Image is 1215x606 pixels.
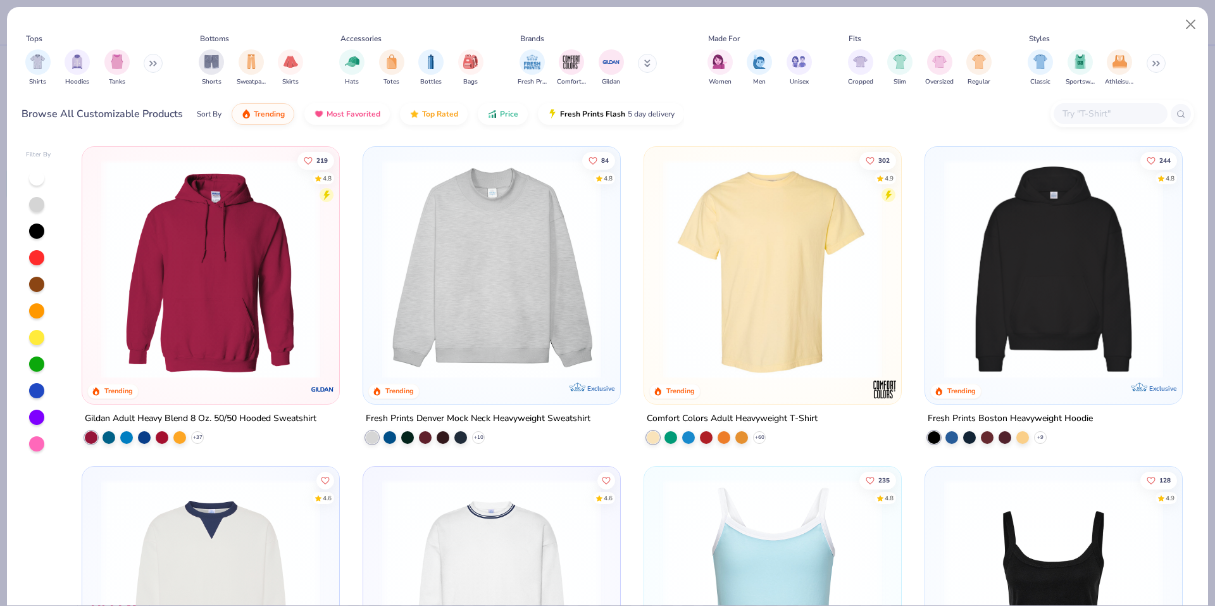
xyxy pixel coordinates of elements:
img: Shirts Image [30,54,45,69]
span: Men [753,77,766,87]
img: Gildan logo [310,377,335,402]
div: filter for Regular [966,49,992,87]
div: 4.9 [885,174,894,183]
span: Tanks [109,77,125,87]
img: Women Image [713,54,727,69]
div: Accessories [340,33,382,44]
button: Like [859,471,896,489]
button: Top Rated [400,103,468,125]
div: Sort By [197,108,221,120]
div: Bottoms [200,33,229,44]
button: Close [1179,13,1203,37]
span: Hats [345,77,359,87]
span: Bags [463,77,478,87]
span: Regular [968,77,990,87]
div: filter for Men [747,49,772,87]
button: Like [859,151,896,169]
img: a90f7c54-8796-4cb2-9d6e-4e9644cfe0fe [607,160,839,379]
div: filter for Shirts [25,49,51,87]
span: 219 [317,157,328,163]
div: filter for Sweatpants [237,49,266,87]
button: filter button [1028,49,1053,87]
span: Comfort Colors [557,77,586,87]
button: Price [478,103,528,125]
button: filter button [237,49,266,87]
div: filter for Gildan [599,49,624,87]
span: 302 [878,157,890,163]
span: Trending [254,109,285,119]
div: filter for Tanks [104,49,130,87]
img: Fresh Prints Image [523,53,542,72]
button: filter button [458,49,483,87]
button: filter button [966,49,992,87]
input: Try "T-Shirt" [1061,106,1159,121]
img: Gildan Image [602,53,621,72]
span: Skirts [282,77,299,87]
button: filter button [599,49,624,87]
span: Sportswear [1066,77,1095,87]
img: most_fav.gif [314,109,324,119]
img: Sportswear Image [1073,54,1087,69]
img: Cropped Image [853,54,868,69]
span: Shirts [29,77,46,87]
button: filter button [25,49,51,87]
button: filter button [278,49,303,87]
span: Athleisure [1105,77,1134,87]
div: 4.6 [323,493,332,503]
div: filter for Slim [887,49,913,87]
span: Price [500,109,518,119]
img: 91acfc32-fd48-4d6b-bdad-a4c1a30ac3fc [938,160,1169,379]
div: Made For [708,33,740,44]
span: + 9 [1037,434,1044,441]
div: filter for Comfort Colors [557,49,586,87]
button: filter button [418,49,444,87]
img: f5d85501-0dbb-4ee4-b115-c08fa3845d83 [376,160,607,379]
div: filter for Shorts [199,49,224,87]
div: Brands [520,33,544,44]
span: Oversized [925,77,954,87]
div: 4.6 [604,493,613,503]
span: Gildan [602,77,620,87]
div: filter for Hoodies [65,49,90,87]
span: Bottles [420,77,442,87]
div: Gildan Adult Heavy Blend 8 Oz. 50/50 Hooded Sweatshirt [85,411,316,427]
span: 235 [878,477,890,483]
span: Exclusive [1149,384,1176,393]
span: Top Rated [422,109,458,119]
div: Fresh Prints Denver Mock Neck Heavyweight Sweatshirt [366,411,590,427]
span: Cropped [848,77,873,87]
img: Hats Image [345,54,359,69]
span: Totes [383,77,399,87]
button: filter button [707,49,733,87]
span: 84 [601,157,609,163]
button: filter button [339,49,364,87]
button: filter button [518,49,547,87]
div: Fits [849,33,861,44]
span: Classic [1030,77,1050,87]
img: Hoodies Image [70,54,84,69]
span: Sweatpants [237,77,266,87]
span: Slim [894,77,906,87]
div: 4.8 [604,174,613,183]
img: 029b8af0-80e6-406f-9fdc-fdf898547912 [657,160,888,379]
div: filter for Women [707,49,733,87]
button: filter button [787,49,812,87]
div: filter for Hats [339,49,364,87]
img: Athleisure Image [1112,54,1127,69]
img: trending.gif [241,109,251,119]
button: filter button [65,49,90,87]
img: 01756b78-01f6-4cc6-8d8a-3c30c1a0c8ac [95,160,327,379]
span: 128 [1159,477,1171,483]
div: 4.8 [1166,174,1174,183]
img: Slim Image [893,54,907,69]
img: e55d29c3-c55d-459c-bfd9-9b1c499ab3c6 [888,160,1119,379]
img: TopRated.gif [409,109,420,119]
img: Totes Image [385,54,399,69]
img: Bags Image [463,54,477,69]
span: Hoodies [65,77,89,87]
span: + 60 [754,434,764,441]
div: filter for Oversized [925,49,954,87]
img: Oversized Image [932,54,947,69]
button: Like [1140,151,1177,169]
span: Fresh Prints [518,77,547,87]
